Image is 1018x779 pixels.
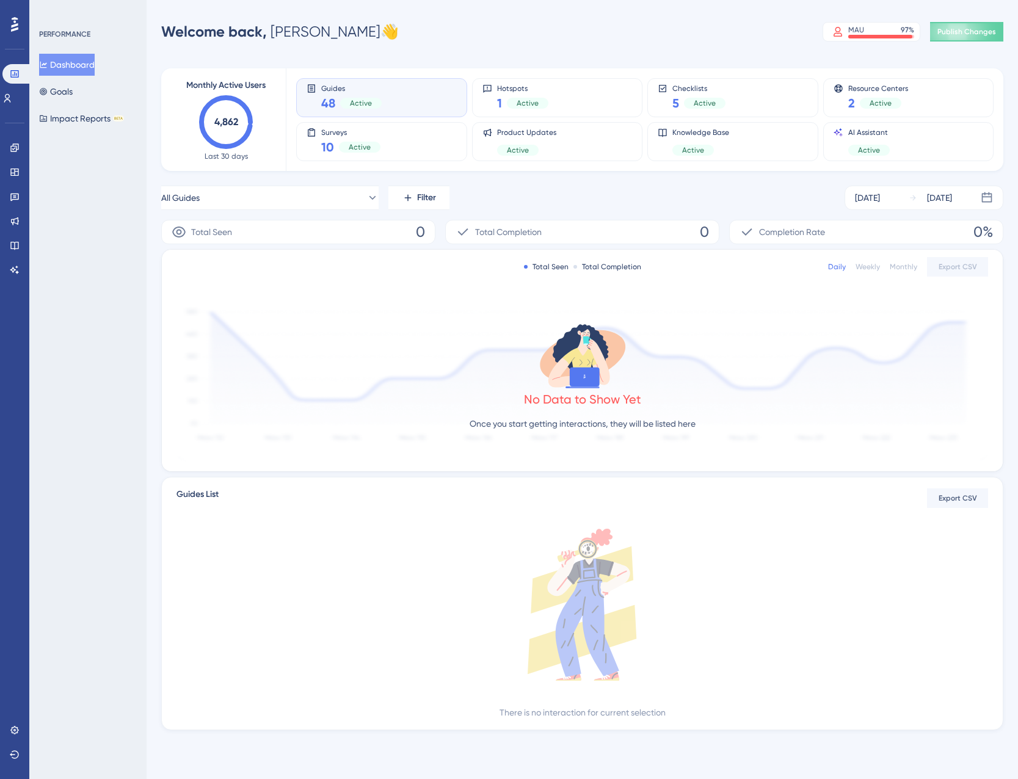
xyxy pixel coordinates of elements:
[927,257,988,277] button: Export CSV
[573,262,641,272] div: Total Completion
[161,186,379,210] button: All Guides
[856,262,880,272] div: Weekly
[497,95,502,112] span: 1
[524,262,569,272] div: Total Seen
[848,25,864,35] div: MAU
[39,29,90,39] div: PERFORMANCE
[388,186,449,210] button: Filter
[39,107,124,129] button: Impact ReportsBETA
[927,190,952,205] div: [DATE]
[694,98,716,108] span: Active
[524,391,641,408] div: No Data to Show Yet
[890,262,917,272] div: Monthly
[113,115,124,121] div: BETA
[191,225,232,239] span: Total Seen
[470,416,696,431] p: Once you start getting interactions, they will be listed here
[497,84,548,92] span: Hotspots
[828,262,846,272] div: Daily
[672,95,679,112] span: 5
[321,128,380,136] span: Surveys
[321,139,334,156] span: 10
[855,190,880,205] div: [DATE]
[927,488,988,508] button: Export CSV
[848,128,890,137] span: AI Assistant
[186,78,266,93] span: Monthly Active Users
[937,27,996,37] span: Publish Changes
[507,145,529,155] span: Active
[939,262,977,272] span: Export CSV
[848,84,908,92] span: Resource Centers
[214,116,238,128] text: 4,862
[321,84,382,92] span: Guides
[672,128,729,137] span: Knowledge Base
[672,84,725,92] span: Checklists
[161,190,200,205] span: All Guides
[858,145,880,155] span: Active
[321,95,335,112] span: 48
[700,222,709,242] span: 0
[870,98,892,108] span: Active
[39,81,73,103] button: Goals
[475,225,542,239] span: Total Completion
[500,705,666,720] div: There is no interaction for current selection
[930,22,1003,42] button: Publish Changes
[161,22,399,42] div: [PERSON_NAME] 👋
[901,25,914,35] div: 97 %
[682,145,704,155] span: Active
[39,54,95,76] button: Dashboard
[349,142,371,152] span: Active
[205,151,248,161] span: Last 30 days
[759,225,825,239] span: Completion Rate
[939,493,977,503] span: Export CSV
[350,98,372,108] span: Active
[497,128,556,137] span: Product Updates
[416,222,425,242] span: 0
[517,98,539,108] span: Active
[176,487,219,509] span: Guides List
[161,23,267,40] span: Welcome back,
[848,95,855,112] span: 2
[417,190,436,205] span: Filter
[973,222,993,242] span: 0%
